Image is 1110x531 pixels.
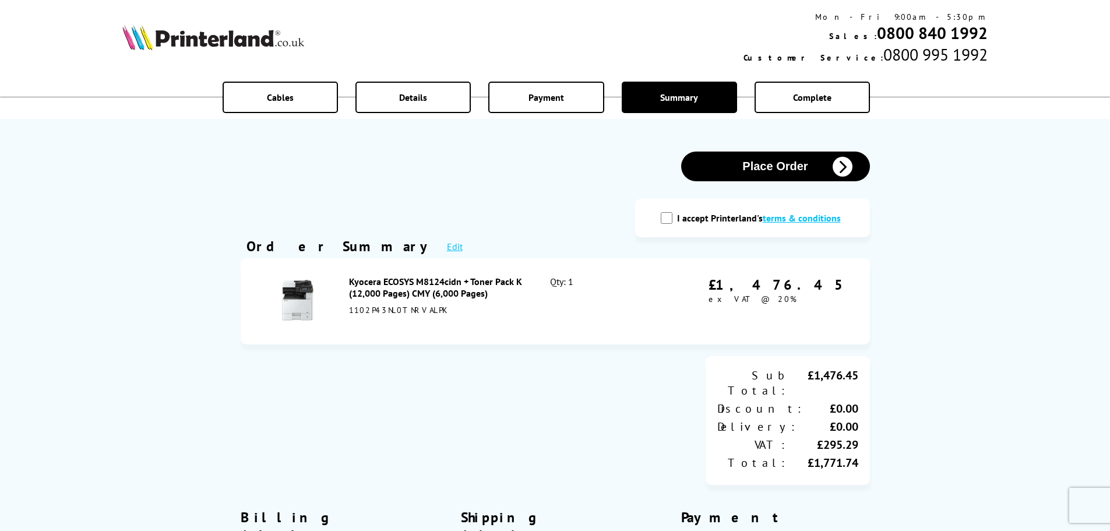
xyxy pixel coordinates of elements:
[788,368,858,398] div: £1,476.45
[717,455,788,470] div: Total:
[877,22,988,44] a: 0800 840 1992
[717,419,798,434] div: Delivery:
[793,92,831,103] span: Complete
[788,455,858,470] div: £1,771.74
[804,401,858,416] div: £0.00
[447,241,463,252] a: Edit
[743,52,883,63] span: Customer Service:
[399,92,427,103] span: Details
[717,401,804,416] div: Discount:
[528,92,564,103] span: Payment
[798,419,858,434] div: £0.00
[681,508,870,526] div: Payment
[246,237,435,255] div: Order Summary
[709,276,852,294] div: £1,476.45
[349,276,525,299] div: Kyocera ECOSYS M8124cidn + Toner Pack K (12,000 Pages) CMY (6,000 Pages)
[717,368,788,398] div: Sub Total:
[122,24,304,50] img: Printerland Logo
[677,212,847,224] label: I accept Printerland's
[709,294,797,304] span: ex VAT @ 20%
[743,12,988,22] div: Mon - Fri 9:00am - 5:30pm
[717,437,788,452] div: VAT:
[660,92,698,103] span: Summary
[267,92,294,103] span: Cables
[681,152,870,181] button: Place Order
[550,276,671,327] div: Qty: 1
[829,31,877,41] span: Sales:
[277,280,318,321] img: Kyocera ECOSYS M8124cidn + Toner Pack K (12,000 Pages) CMY (6,000 Pages)
[763,212,841,224] a: modal_tc
[349,305,525,315] div: 1102P43NL0TNRVALPK
[883,44,988,65] span: 0800 995 1992
[788,437,858,452] div: £295.29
